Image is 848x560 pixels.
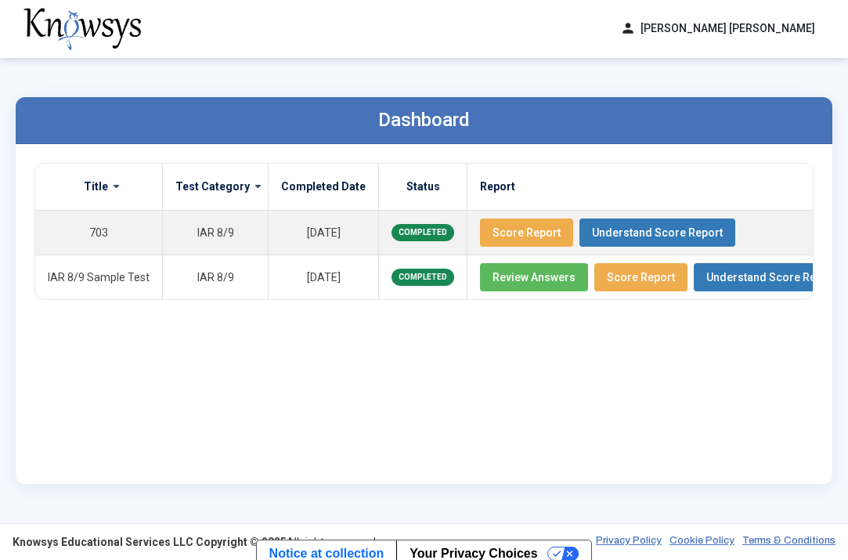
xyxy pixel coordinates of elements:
[13,534,378,550] div: All rights reserved.
[84,179,108,193] label: Title
[592,226,723,239] span: Understand Score Report
[35,210,163,255] td: 703
[163,255,269,299] td: IAR 8/9
[594,263,687,291] button: Score Report
[493,271,576,284] span: Review Answers
[163,210,269,255] td: IAR 8/9
[175,179,250,193] label: Test Category
[269,255,379,299] td: [DATE]
[378,109,470,131] label: Dashboard
[620,20,636,37] span: person
[611,16,825,42] button: person[PERSON_NAME] [PERSON_NAME]
[269,210,379,255] td: [DATE]
[607,271,675,284] span: Score Report
[13,536,287,548] strong: Knowsys Educational Services LLC Copyright © 2025
[706,271,837,284] span: Understand Score Report
[281,179,366,193] label: Completed Date
[379,164,467,211] th: Status
[35,255,163,299] td: IAR 8/9 Sample Test
[480,219,573,247] button: Score Report
[579,219,735,247] button: Understand Score Report
[23,8,141,50] img: knowsys-logo.png
[392,269,454,286] span: COMPLETED
[493,226,561,239] span: Score Report
[742,534,835,550] a: Terms & Conditions
[392,224,454,241] span: COMPLETED
[480,263,588,291] button: Review Answers
[669,534,734,550] a: Cookie Policy
[596,534,662,550] a: Privacy Policy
